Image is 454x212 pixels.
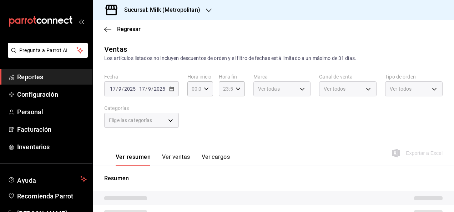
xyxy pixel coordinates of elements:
[19,47,77,54] span: Pregunta a Parrot AI
[17,175,77,183] span: Ayuda
[118,6,200,14] h3: Sucursal: Milk (Metropolitan)
[145,86,147,92] span: /
[187,74,213,79] label: Hora inicio
[104,106,179,111] label: Categorías
[110,86,116,92] input: --
[253,74,311,79] label: Marca
[17,125,87,134] span: Facturación
[162,153,190,166] button: Ver ventas
[17,191,87,201] span: Recomienda Parrot
[104,26,141,32] button: Regresar
[124,86,136,92] input: ----
[116,86,118,92] span: /
[139,86,145,92] input: --
[153,86,166,92] input: ----
[151,86,153,92] span: /
[258,85,280,92] span: Ver todas
[118,86,122,92] input: --
[202,153,230,166] button: Ver cargos
[17,107,87,117] span: Personal
[116,153,230,166] div: navigation tabs
[385,74,443,79] label: Tipo de orden
[104,174,443,183] p: Resumen
[104,74,179,79] label: Fecha
[324,85,345,92] span: Ver todos
[79,19,84,24] button: open_drawer_menu
[137,86,138,92] span: -
[319,74,377,79] label: Canal de venta
[219,74,244,79] label: Hora fin
[116,153,151,166] button: Ver resumen
[148,86,151,92] input: --
[109,117,152,124] span: Elige las categorías
[17,142,87,152] span: Inventarios
[117,26,141,32] span: Regresar
[17,90,87,99] span: Configuración
[104,55,443,62] div: Los artículos listados no incluyen descuentos de orden y el filtro de fechas está limitado a un m...
[390,85,412,92] span: Ver todos
[5,52,88,59] a: Pregunta a Parrot AI
[122,86,124,92] span: /
[8,43,88,58] button: Pregunta a Parrot AI
[17,72,87,82] span: Reportes
[104,44,127,55] div: Ventas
